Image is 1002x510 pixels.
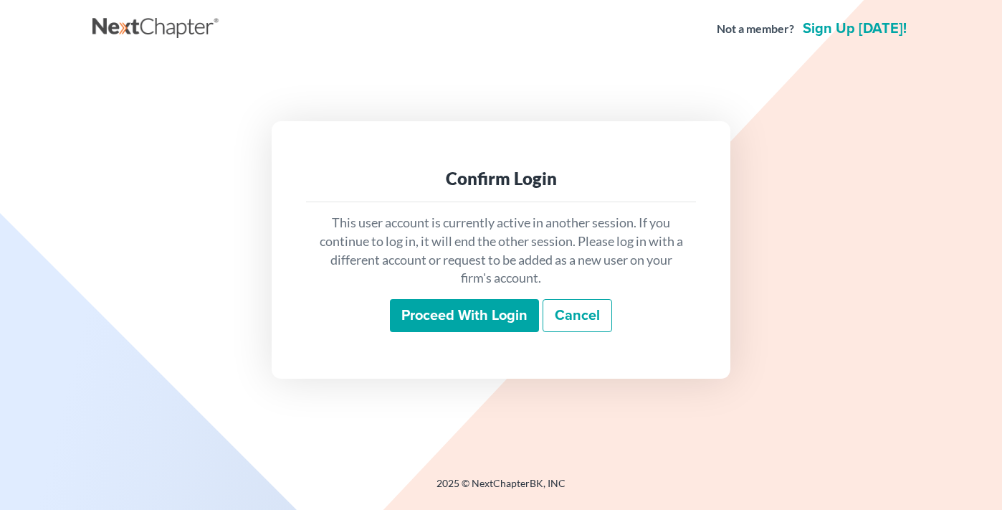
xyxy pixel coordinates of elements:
a: Sign up [DATE]! [800,22,910,36]
div: 2025 © NextChapterBK, INC [92,476,910,502]
strong: Not a member? [717,21,794,37]
p: This user account is currently active in another session. If you continue to log in, it will end ... [318,214,684,288]
a: Cancel [543,299,612,332]
input: Proceed with login [390,299,539,332]
div: Confirm Login [318,167,684,190]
